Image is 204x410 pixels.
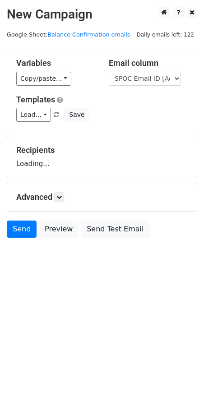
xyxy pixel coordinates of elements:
a: Copy/paste... [16,72,71,86]
a: Send [7,221,37,238]
a: Send Test Email [81,221,149,238]
a: Templates [16,95,55,104]
a: Preview [39,221,79,238]
h5: Advanced [16,192,188,202]
a: Balance Confirmation emails [47,31,130,38]
small: Google Sheet: [7,31,130,38]
a: Load... [16,108,51,122]
h5: Variables [16,58,95,68]
a: Daily emails left: 122 [133,31,197,38]
div: Loading... [16,145,188,169]
h5: Email column [109,58,188,68]
h2: New Campaign [7,7,197,22]
button: Save [65,108,88,122]
h5: Recipients [16,145,188,155]
span: Daily emails left: 122 [133,30,197,40]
